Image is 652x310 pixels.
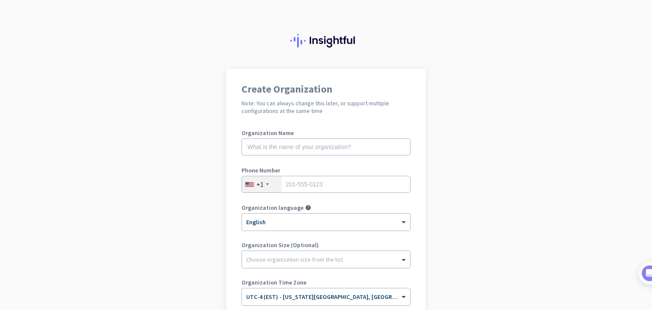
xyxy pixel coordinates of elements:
i: help [305,205,311,211]
label: Organization Size (Optional) [242,242,410,248]
input: 201-555-0123 [242,176,410,193]
img: Insightful [290,34,362,48]
input: What is the name of your organization? [242,138,410,155]
label: Organization language [242,205,304,211]
label: Organization Name [242,130,410,136]
h1: Create Organization [242,84,410,94]
h2: Note: You can always change this later, or support multiple configurations at the same time [242,99,410,115]
label: Organization Time Zone [242,279,410,285]
label: Phone Number [242,167,410,173]
div: +1 [256,180,264,189]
